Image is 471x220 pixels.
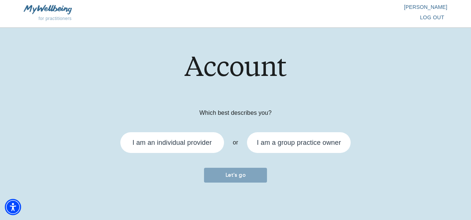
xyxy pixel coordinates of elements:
[120,132,224,153] div: I am an individual provider
[420,13,444,22] span: log out
[247,132,351,153] div: I am a group practice owner
[417,11,447,24] button: log out
[49,109,422,117] p: Which best describes you?
[5,199,21,215] div: Accessibility Menu
[24,5,72,14] img: MyWellbeing
[133,139,212,146] div: I am an individual provider
[49,53,422,108] h1: Account
[39,16,72,21] span: for practitioners
[233,138,238,147] p: or
[257,139,341,146] div: I am a group practice owner
[235,3,447,11] p: [PERSON_NAME]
